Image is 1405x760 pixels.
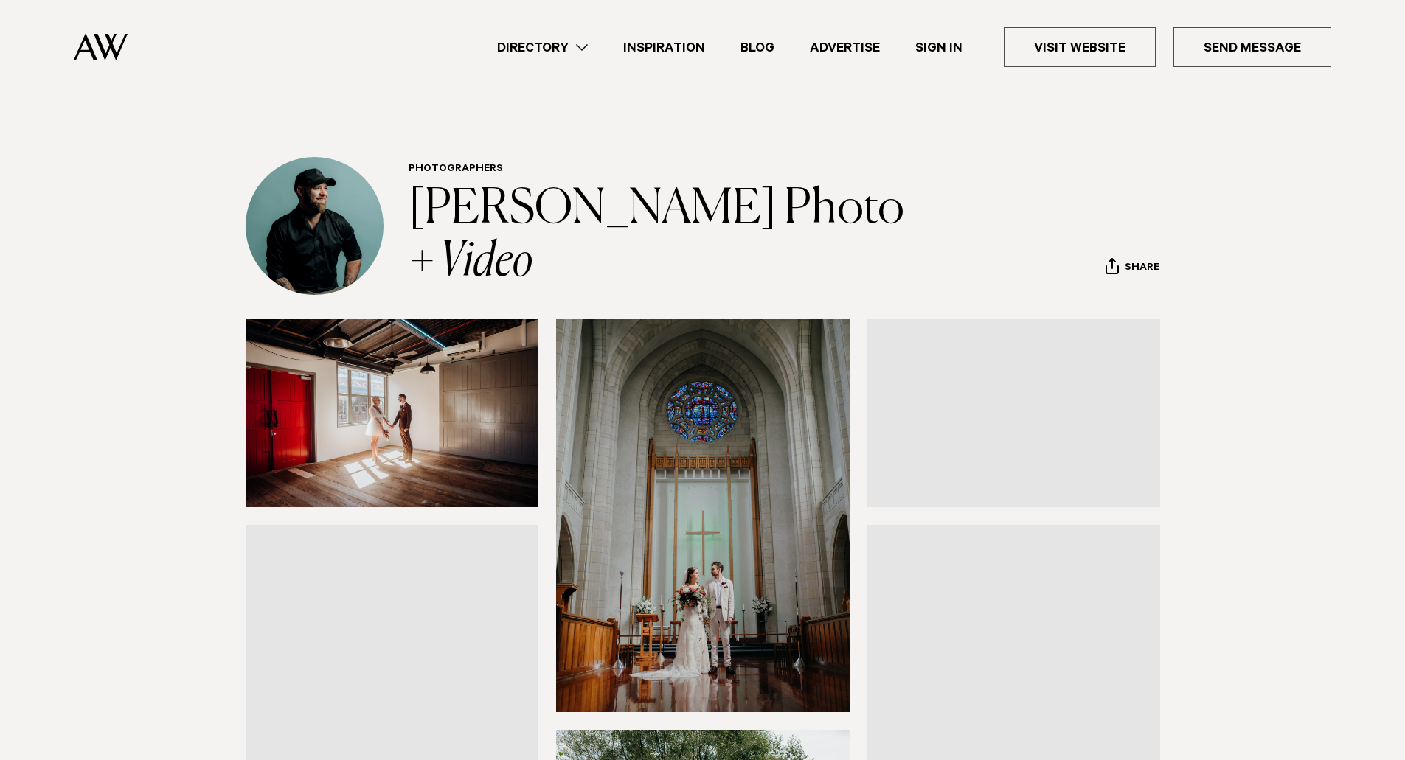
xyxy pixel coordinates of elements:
a: Photographers [409,164,503,175]
img: Auckland Weddings Logo [74,33,128,60]
a: Sign In [898,38,980,57]
a: Blog [723,38,792,57]
span: Share [1125,262,1159,276]
a: Send Message [1173,27,1331,67]
img: Profile Avatar [246,157,384,295]
a: Advertise [792,38,898,57]
button: Share [1105,257,1160,279]
a: Directory [479,38,606,57]
a: Visit Website [1004,27,1156,67]
a: Inspiration [606,38,723,57]
a: [PERSON_NAME] Photo + Video [409,186,912,286]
